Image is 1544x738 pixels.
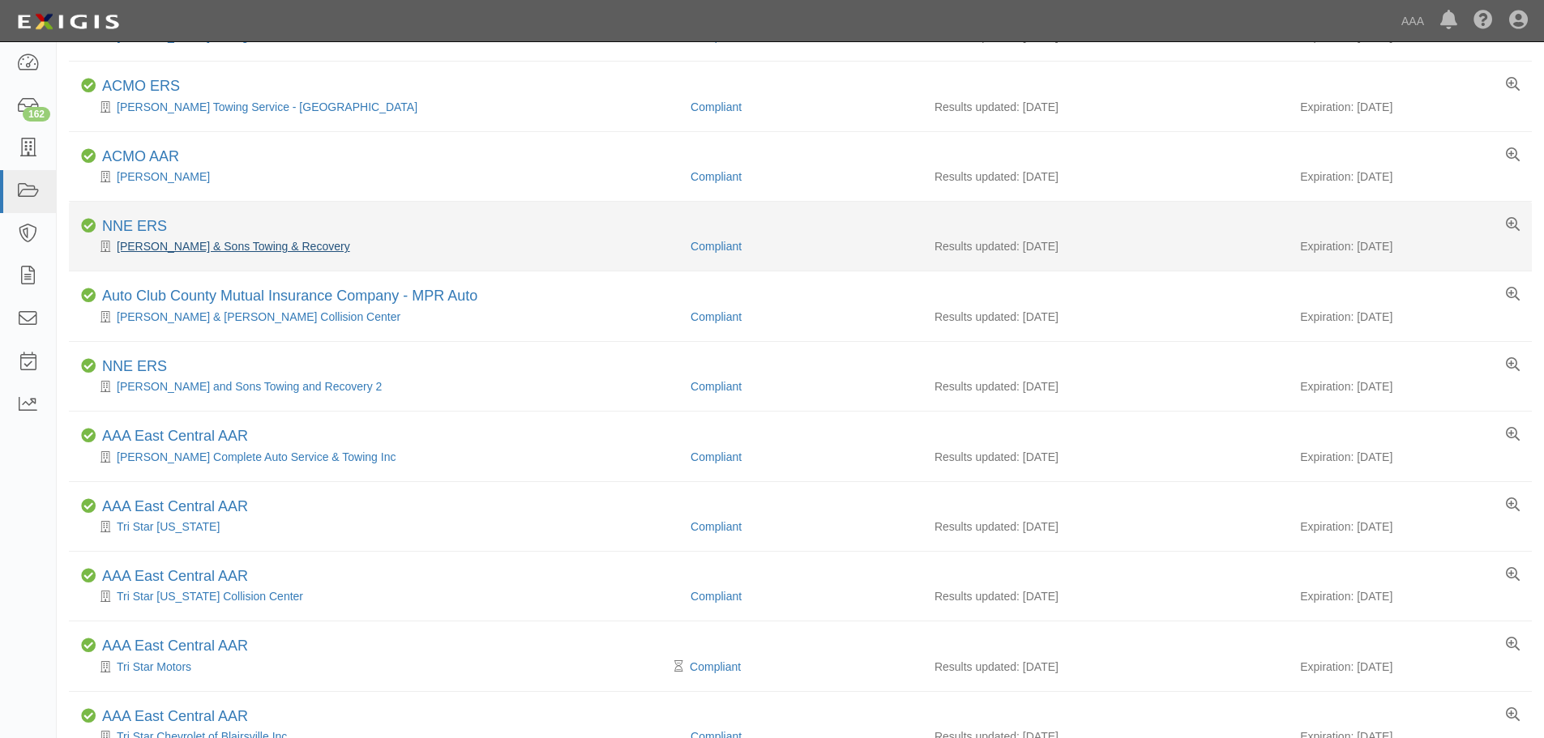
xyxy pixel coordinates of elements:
a: AAA East Central AAR [102,568,248,584]
div: Results updated: [DATE] [935,309,1276,325]
a: ACMO AAR [102,148,179,164]
a: [PERSON_NAME] & [PERSON_NAME] Collision Center [117,310,400,323]
div: Results updated: [DATE] [935,99,1276,115]
div: Results updated: [DATE] [935,588,1276,604]
a: [PERSON_NAME] [117,170,210,183]
div: NNE ERS [102,218,167,236]
a: [PERSON_NAME] Complete Auto Service & Towing Inc [117,450,396,463]
a: View results summary [1506,288,1520,302]
a: View results summary [1506,148,1520,163]
a: View results summary [1506,78,1520,92]
a: Compliant [691,310,742,323]
i: Compliant [81,359,96,373]
div: Expiration: [DATE] [1300,659,1520,675]
div: Cogswell Towing Service - Russellville [81,99,678,115]
a: NNE ERS [102,358,167,374]
div: Results updated: [DATE] [935,518,1276,535]
div: AAA East Central AAR [102,708,248,726]
a: AAA East Central AAR [102,638,248,654]
div: Russell & Sons Towing & Recovery [81,238,678,254]
a: Tri Star [US_STATE] [117,520,220,533]
div: Tri Star Indiana [81,518,678,535]
div: Expiration: [DATE] [1300,518,1520,535]
div: Expiration: [DATE] [1300,588,1520,604]
a: View results summary [1506,638,1520,652]
a: View results summary [1506,428,1520,442]
div: AAA East Central AAR [102,428,248,446]
i: Compliant [81,429,96,443]
div: Expiration: [DATE] [1300,238,1520,254]
a: [PERSON_NAME] and Sons Towing and Recovery 2 [117,380,382,393]
a: Compliant [691,240,742,253]
a: AAA East Central AAR [102,498,248,514]
div: AAA East Central AAR [102,498,248,516]
i: Compliant [81,79,96,93]
a: View results summary [1506,708,1520,723]
a: Tri Star Motors [117,660,191,673]
div: Expiration: [DATE] [1300,99,1520,115]
a: [PERSON_NAME] & Sons Towing & Recovery [117,240,350,253]
a: NNE ERS [102,218,167,234]
i: Compliant [81,288,96,303]
div: Results updated: [DATE] [935,449,1276,465]
div: Russell and Sons Towing and Recovery 2 [81,378,678,395]
a: Compliant [691,450,742,463]
a: View results summary [1506,498,1520,513]
a: [PERSON_NAME] Towing Service - [GEOGRAPHIC_DATA] [117,100,417,113]
div: Tri Star Motors [81,659,678,675]
div: ACMO ERS [102,78,180,96]
i: Help Center - Complianz [1473,11,1493,31]
a: Compliant [691,520,742,533]
div: Results updated: [DATE] [935,169,1276,185]
div: Russell & Smith Collision Center [81,309,678,325]
i: Compliant [81,638,96,653]
div: Expiration: [DATE] [1300,169,1520,185]
a: Tri Star [US_STATE] Collision Center [117,590,303,603]
div: Expiration: [DATE] [1300,449,1520,465]
a: AAA East Central AAR [102,428,248,444]
img: logo-5460c22ac91f19d4615b14bd174203de0afe785f0fc80cf4dbbc73dc1793850b.png [12,7,124,36]
i: Compliant [81,149,96,164]
div: Expiration: [DATE] [1300,378,1520,395]
div: AAA East Central AAR [102,568,248,586]
div: ACMO AAR [102,148,179,166]
i: Compliant [81,709,96,723]
a: AAA [1393,5,1432,37]
div: Results updated: [DATE] [935,378,1276,395]
div: AAA East Central AAR [102,638,248,655]
div: 162 [23,107,50,122]
i: Compliant [81,569,96,583]
a: View results summary [1506,568,1520,582]
div: Auto Club County Mutual Insurance Company - MPR Auto [102,288,477,305]
div: Tri Star Indiana Collision Center [81,588,678,604]
div: Results updated: [DATE] [935,659,1276,675]
i: Pending Review [674,661,683,672]
div: Expiration: [DATE] [1300,309,1520,325]
a: AAA East Central AAR [102,708,248,724]
a: Compliant [691,590,742,603]
div: NNE ERS [102,358,167,376]
div: Hineman's Complete Auto Service & Towing Inc [81,449,678,465]
i: Compliant [81,499,96,514]
a: Compliant [691,380,742,393]
a: Compliant [690,660,741,673]
div: Bill Russell Ford Lincoln [81,169,678,185]
a: Compliant [691,100,742,113]
i: Compliant [81,219,96,233]
a: ACMO ERS [102,78,180,94]
div: Results updated: [DATE] [935,238,1276,254]
a: Auto Club County Mutual Insurance Company - MPR Auto [102,288,477,304]
a: View results summary [1506,358,1520,373]
a: Compliant [691,170,742,183]
a: View results summary [1506,218,1520,232]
